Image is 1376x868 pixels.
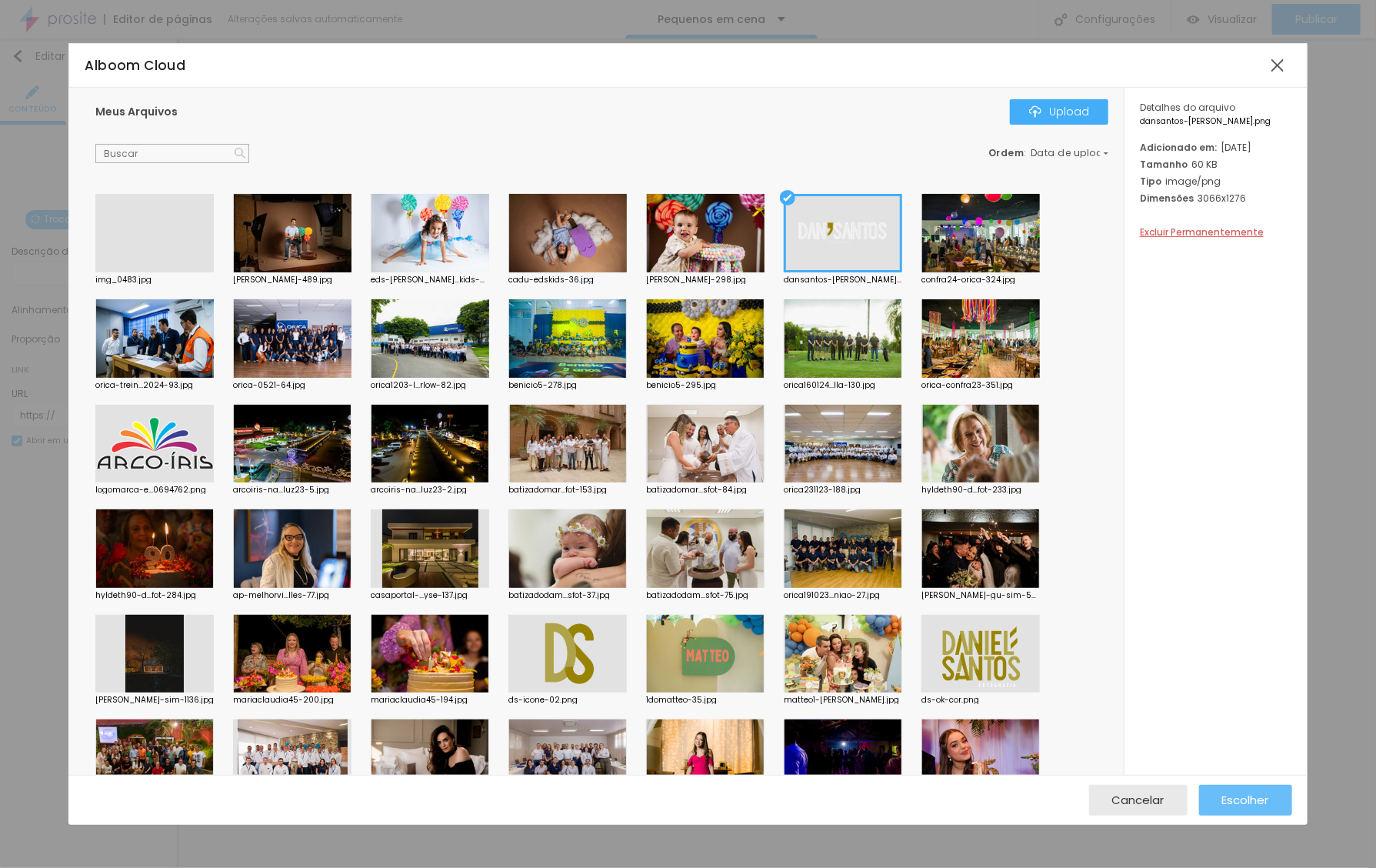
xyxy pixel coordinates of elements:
[233,382,351,389] div: orica-0521-64.jpg
[95,696,214,704] div: [PERSON_NAME]-sim-1136.jpg
[1140,158,1292,171] div: 60 KB
[1140,192,1292,205] div: 3066x1276
[1140,141,1217,154] span: Adicionado em:
[95,276,214,284] div: img_0483.jpg
[1029,105,1089,118] div: Upload
[1199,785,1292,816] button: Escolher
[921,486,1040,494] div: hyldeth90-d...fot-233.jpg
[508,592,627,599] div: batizadodam...sfot-37.jpg
[95,104,178,119] span: Meus Arquivos
[1140,192,1194,205] span: Dimensões
[1140,175,1161,188] span: Tipo
[233,592,351,599] div: ap-melhorvi...lles-77.jpg
[1029,105,1041,118] img: Icone
[646,276,765,284] div: [PERSON_NAME]-298.jpg
[371,696,489,704] div: mariaclaudia45-194.jpg
[1140,175,1292,188] div: image/png
[95,144,249,164] input: Buscar
[95,382,214,389] div: orica-trein...2024-93.jpg
[371,592,489,599] div: casaportal-...yse-137.jpg
[1089,785,1188,816] button: Cancelar
[233,276,351,284] div: [PERSON_NAME]-489.jpg
[1031,149,1111,158] span: Data de upload
[784,486,902,494] div: orica231123-188.jpg
[646,486,765,494] div: batizadomar...sfot-84.jpg
[371,486,489,494] div: arcoiris-na...luz23-2.jpg
[508,276,627,284] div: cadu-edskids-36.jpg
[646,696,765,704] div: 1domatteo-35.jpg
[784,276,902,284] div: dansantos-[PERSON_NAME].png
[921,592,1040,599] div: [PERSON_NAME]-gu-sim-592.jpg
[1222,793,1269,806] span: Escolher
[784,382,902,389] div: orica160124...lla-130.jpg
[921,696,1040,704] div: ds-ok-cor.png
[784,592,902,599] div: orica191023...niao-27.jpg
[85,56,185,75] span: Alboom Cloud
[1010,99,1108,124] button: IconeUpload
[233,696,351,704] div: mariaclaudia45-200.jpg
[508,486,627,494] div: batizadomar...fot-153.jpg
[95,592,214,599] div: hyldeth90-d...fot-284.jpg
[371,382,489,389] div: orica1203-l...rlow-82.jpg
[1140,101,1235,114] span: Detalhes do arquivo
[988,149,1108,158] div: :
[921,276,1040,284] div: confra24-orica-324.jpg
[646,592,765,599] div: batizadodam...sfot-75.jpg
[784,696,902,704] div: matteo1-[PERSON_NAME].jpg
[1112,793,1164,806] span: Cancelar
[1140,158,1188,171] span: Tamanho
[1140,141,1292,154] div: [DATE]
[233,486,351,494] div: arcoiris-na...luz23-5.jpg
[921,382,1040,389] div: orica-confra23-351.jpg
[988,146,1025,159] span: Ordem
[508,696,627,704] div: ds-icone-02.png
[1140,118,1292,125] span: dansantos-[PERSON_NAME].png
[646,382,765,389] div: benicio5-295.jpg
[508,382,627,389] div: benicio5-278.jpg
[235,148,245,159] img: Icone
[371,276,489,284] div: eds-[PERSON_NAME]...kids-83.jpg
[95,486,214,494] div: logomarca-e...0694762.png
[1140,225,1264,239] span: Excluir Permanentemente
